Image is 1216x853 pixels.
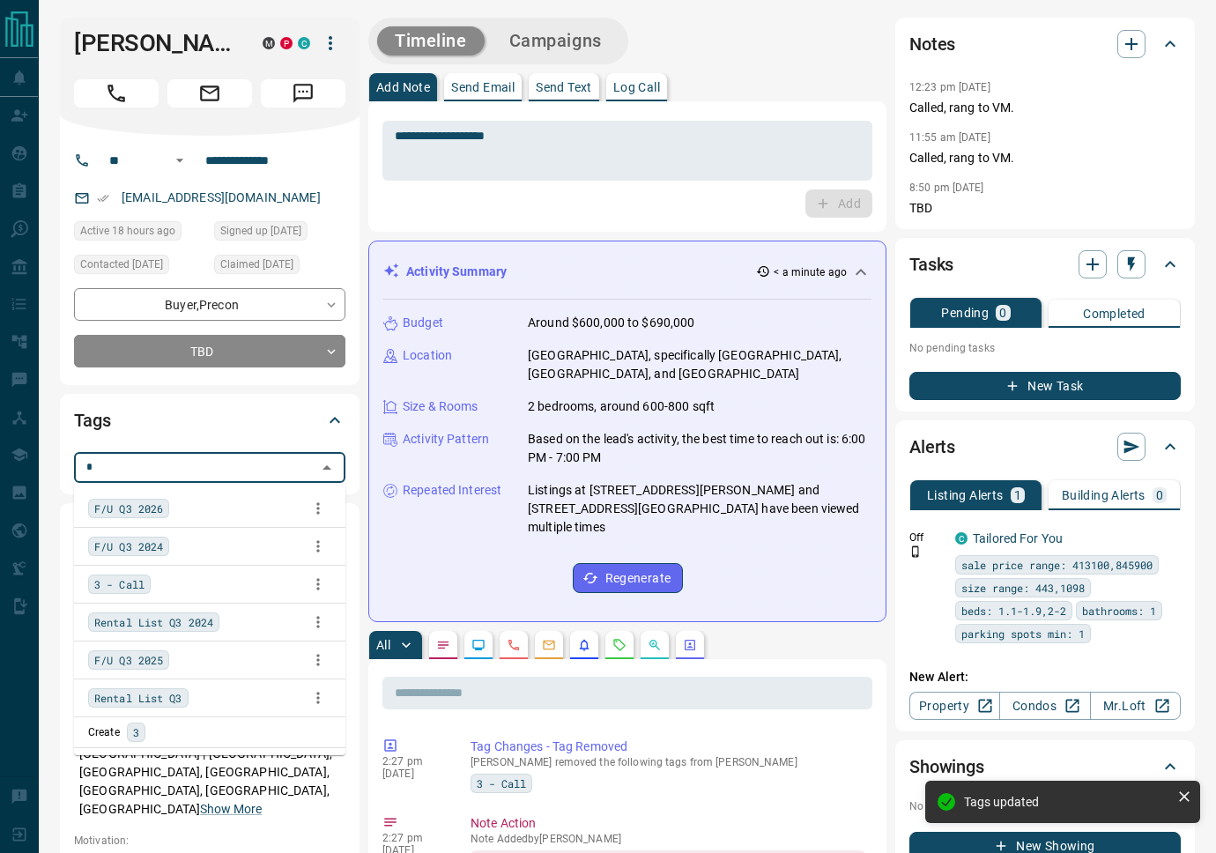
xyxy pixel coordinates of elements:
div: Buyer , Precon [74,288,345,321]
div: condos.ca [955,532,968,545]
span: Email [167,79,252,108]
p: 8:50 pm [DATE] [909,182,984,194]
p: Create [88,724,120,740]
p: Send Text [536,81,592,93]
div: Alerts [909,426,1181,468]
span: beds: 1.1-1.9,2-2 [961,602,1066,619]
div: Tue Aug 12 2025 [74,221,205,246]
p: New Alert: [909,668,1181,686]
button: Regenerate [573,563,683,593]
div: mrloft.ca [263,37,275,49]
span: Message [261,79,345,108]
a: Tailored For You [973,531,1063,545]
span: Signed up [DATE] [220,222,301,240]
a: [EMAIL_ADDRESS][DOMAIN_NAME] [122,190,321,204]
span: 3 - Call [477,775,526,792]
p: [PERSON_NAME] removed the following tags from [PERSON_NAME] [471,756,865,768]
button: New Task [909,372,1181,400]
svg: Opportunities [648,638,662,652]
div: Showings [909,745,1181,788]
div: Wed Jul 30 2025 [214,221,345,246]
svg: Email Verified [97,192,109,204]
span: sale price range: 413100,845900 [961,556,1153,574]
p: [DATE] [382,768,444,780]
div: Tags [74,399,345,441]
svg: Listing Alerts [577,638,591,652]
div: Wed Jul 30 2025 [214,255,345,279]
p: 0 [999,307,1006,319]
p: [GEOGRAPHIC_DATA], [GEOGRAPHIC_DATA], [GEOGRAPHIC_DATA], [GEOGRAPHIC_DATA], [GEOGRAPHIC_DATA] | [... [74,702,345,824]
h1: [PERSON_NAME] [74,29,236,57]
span: Rental List Q3 [94,689,182,707]
button: Campaigns [492,26,619,56]
h2: Notes [909,30,955,58]
p: Add Note [376,81,430,93]
p: Listing Alerts [927,489,1004,501]
p: No showings booked [909,798,1181,814]
p: Completed [1083,308,1146,320]
svg: Calls [507,638,521,652]
svg: Push Notification Only [909,545,922,558]
p: Note Added by [PERSON_NAME] [471,833,865,845]
p: Around $600,000 to $690,000 [528,314,695,332]
p: 12:23 pm [DATE] [909,81,990,93]
p: Size & Rooms [403,397,478,416]
p: 2:27 pm [382,755,444,768]
button: Close [315,456,339,480]
h2: Showings [909,753,984,781]
p: TBD [909,199,1181,218]
p: No pending tasks [909,335,1181,361]
button: Timeline [377,26,485,56]
span: Rental List Q3 2024 [94,613,213,631]
p: Log Call [613,81,660,93]
span: Active 18 hours ago [80,222,175,240]
p: Building Alerts [1062,489,1146,501]
span: 3 [133,723,139,741]
div: Tags updated [964,795,1170,809]
span: F/U Q3 2024 [94,538,163,555]
p: 2 bedrooms, around 600-800 sqft [528,397,715,416]
a: Condos [999,692,1090,720]
h2: Tags [74,406,110,434]
svg: Emails [542,638,556,652]
p: Called, rang to VM. [909,99,1181,117]
p: Budget [403,314,443,332]
p: Tag Changes - Tag Removed [471,738,865,756]
p: Note Action [471,814,865,833]
p: 11:55 am [DATE] [909,131,990,144]
button: Open [169,150,190,171]
span: size range: 443,1098 [961,579,1085,597]
p: 0 [1156,489,1163,501]
p: Off [909,530,945,545]
p: Location [403,346,452,365]
p: Repeated Interest [403,481,501,500]
span: 3 - Call [94,575,145,593]
p: Called, rang to VM. [909,149,1181,167]
p: Based on the lead's activity, the best time to reach out is: 6:00 PM - 7:00 PM [528,430,871,467]
h2: Alerts [909,433,955,461]
div: Wed Jul 30 2025 [74,255,205,279]
p: Send Email [451,81,515,93]
div: property.ca [280,37,293,49]
span: bathrooms: 1 [1082,602,1156,619]
div: TBD [74,335,345,367]
p: Activity Pattern [403,430,489,449]
div: Tasks [909,243,1181,286]
h2: Tasks [909,250,953,278]
p: Motivation: [74,833,345,849]
p: Activity Summary [406,263,507,281]
div: condos.ca [298,37,310,49]
p: < a minute ago [774,264,847,280]
p: Listings at [STREET_ADDRESS][PERSON_NAME] and [STREET_ADDRESS][GEOGRAPHIC_DATA] have been viewed ... [528,481,871,537]
p: All [376,639,390,651]
svg: Lead Browsing Activity [471,638,486,652]
span: Call [74,79,159,108]
p: Pending [941,307,989,319]
p: 2:27 pm [382,832,444,844]
span: Contacted [DATE] [80,256,163,273]
span: F/U Q3 2026 [94,500,163,517]
svg: Notes [436,638,450,652]
span: F/U Q3 2025 [94,651,163,669]
p: [GEOGRAPHIC_DATA], specifically [GEOGRAPHIC_DATA], [GEOGRAPHIC_DATA], and [GEOGRAPHIC_DATA] [528,346,871,383]
span: Claimed [DATE] [220,256,293,273]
